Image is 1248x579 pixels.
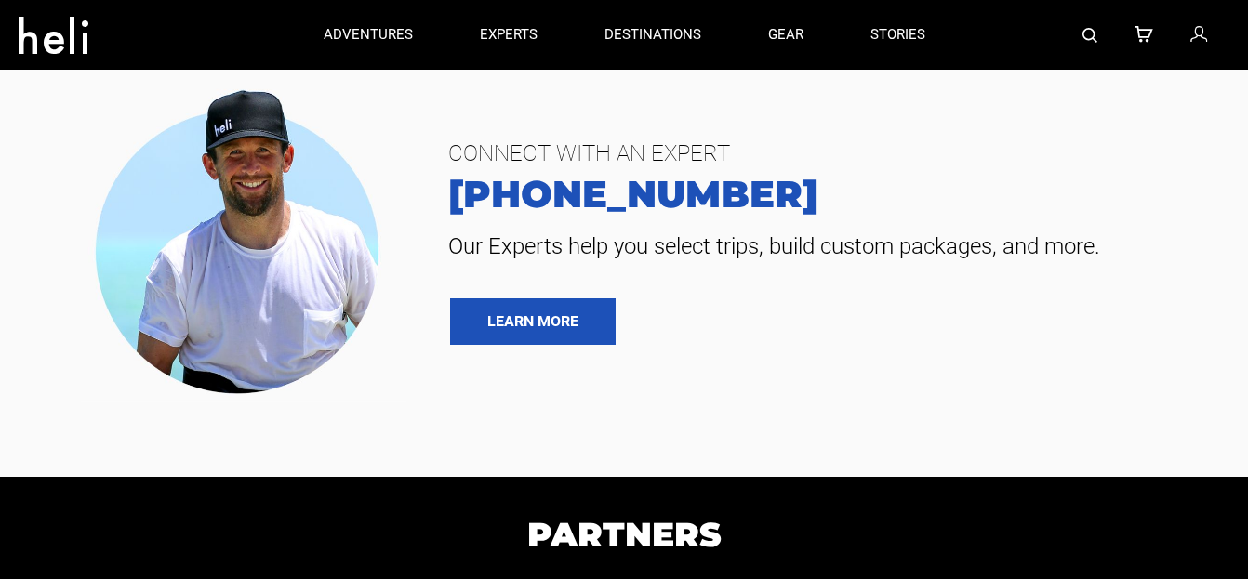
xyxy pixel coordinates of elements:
[604,25,701,45] p: destinations
[434,231,1220,261] span: Our Experts help you select trips, build custom packages, and more.
[434,131,1220,176] span: CONNECT WITH AN EXPERT
[1082,28,1097,43] img: search-bar-icon.svg
[450,298,616,345] a: LEARN MORE
[324,25,413,45] p: adventures
[81,74,406,402] img: contact our team
[434,176,1220,213] a: [PHONE_NUMBER]
[480,25,538,45] p: experts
